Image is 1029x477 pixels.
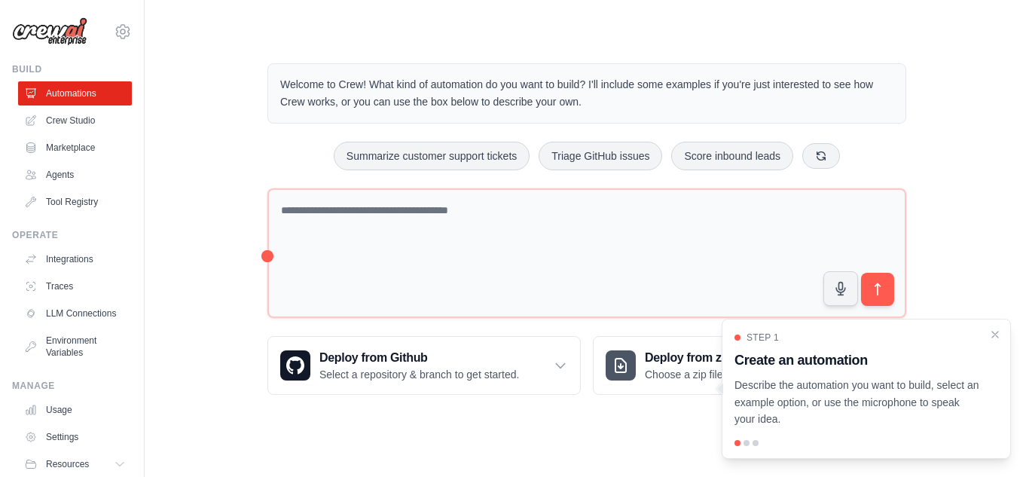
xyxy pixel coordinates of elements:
button: Triage GitHub issues [539,142,662,170]
a: Settings [18,425,132,449]
div: Operate [12,229,132,241]
a: Agents [18,163,132,187]
a: Tool Registry [18,190,132,214]
button: Score inbound leads [671,142,793,170]
a: Usage [18,398,132,422]
a: Marketplace [18,136,132,160]
img: Logo [12,17,87,46]
button: Summarize customer support tickets [334,142,530,170]
a: Environment Variables [18,329,132,365]
h3: Deploy from Github [319,349,519,367]
p: Describe the automation you want to build, select an example option, or use the microphone to spe... [734,377,980,428]
div: Manage [12,380,132,392]
p: Select a repository & branch to get started. [319,367,519,382]
a: Crew Studio [18,109,132,133]
a: Automations [18,81,132,105]
button: Resources [18,452,132,476]
a: Integrations [18,247,132,271]
span: Step 1 [747,332,779,344]
button: Close walkthrough [989,329,1001,341]
h3: Deploy from zip file [645,349,772,367]
p: Choose a zip file to upload. [645,367,772,382]
a: Traces [18,274,132,298]
iframe: Chat Widget [954,405,1029,477]
a: LLM Connections [18,301,132,326]
p: Welcome to Crew! What kind of automation do you want to build? I'll include some examples if you'... [280,76,893,111]
div: Build [12,63,132,75]
h3: Create an automation [734,350,980,371]
span: Resources [46,458,89,470]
